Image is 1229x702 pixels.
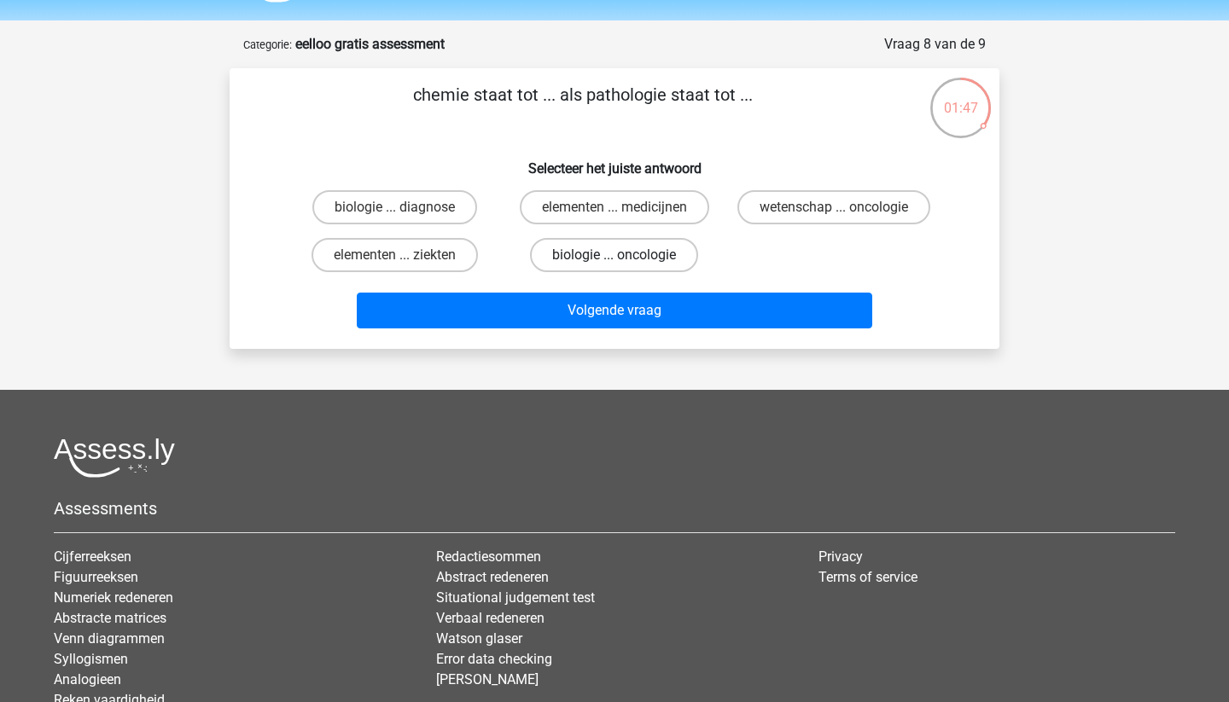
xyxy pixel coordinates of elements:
a: Watson glaser [436,630,522,647]
a: Analogieen [54,671,121,687]
a: Terms of service [818,569,917,585]
strong: eelloo gratis assessment [295,36,445,52]
div: Vraag 8 van de 9 [884,34,986,55]
a: Figuurreeksen [54,569,138,585]
a: Venn diagrammen [54,630,165,647]
h6: Selecteer het juiste antwoord [257,147,972,177]
img: Assessly logo [54,438,175,478]
label: elementen ... medicijnen [520,190,709,224]
h5: Assessments [54,498,1175,519]
a: Numeriek redeneren [54,589,173,606]
label: biologie ... oncologie [530,238,698,272]
a: Privacy [818,548,863,565]
a: [PERSON_NAME] [436,671,539,687]
button: Volgende vraag [357,293,873,328]
div: 01:47 [929,76,993,119]
a: Cijferreeksen [54,548,131,565]
a: Verbaal redeneren [436,610,545,626]
p: chemie staat tot ... als pathologie staat tot ... [257,82,908,133]
a: Error data checking [436,651,552,667]
a: Redactiesommen [436,548,541,565]
small: Categorie: [243,38,292,51]
a: Abstracte matrices [54,610,166,626]
a: Syllogismen [54,651,128,667]
label: wetenschap ... oncologie [737,190,930,224]
label: biologie ... diagnose [312,190,477,224]
a: Situational judgement test [436,589,595,606]
label: elementen ... ziekten [312,238,478,272]
a: Abstract redeneren [436,569,549,585]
